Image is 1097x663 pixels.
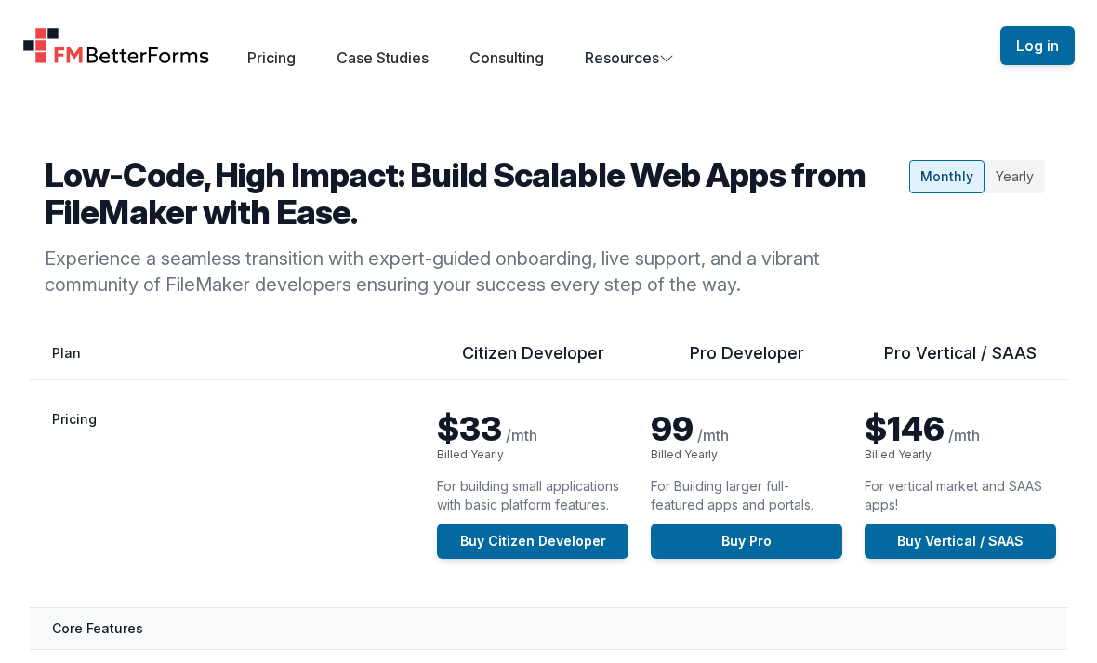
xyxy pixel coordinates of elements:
th: Citizen Developer [426,342,640,380]
h2: Low-Code, High Impact: Build Scalable Web Apps from FileMaker with Ease. [45,156,902,231]
span: Plan [52,345,81,361]
span: 99 [651,408,694,449]
p: For building small applications with basic platform features. [437,477,623,514]
p: Experience a seamless transition with expert-guided onboarding, live support, and a vibrant commu... [45,245,902,298]
p: Billed Yearly [865,447,1056,462]
button: Log in [1000,26,1075,65]
a: Consulting [469,48,544,67]
a: Buy Vertical / SAAS [865,524,1056,559]
th: Core Features [30,607,1067,649]
span: /mth [697,426,729,444]
span: $146 [865,408,945,449]
a: Pricing [247,48,296,67]
a: Case Studies [337,48,429,67]
p: For Building larger full-featured apps and portals. [651,477,837,514]
p: Billed Yearly [437,447,628,462]
span: /mth [506,426,537,444]
div: Yearly [985,160,1045,193]
th: Pro Developer [640,342,853,380]
button: Resources [585,46,674,69]
th: Pro Vertical / SAAS [853,342,1067,380]
th: Pricing [30,380,426,608]
p: For vertical market and SAAS apps! [865,477,1051,514]
a: Buy Citizen Developer [437,524,628,559]
a: Buy Pro [651,524,842,559]
span: /mth [948,426,980,444]
div: Monthly [909,160,985,193]
p: Billed Yearly [651,447,842,462]
span: $33 [437,408,502,449]
a: Home [22,27,210,64]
